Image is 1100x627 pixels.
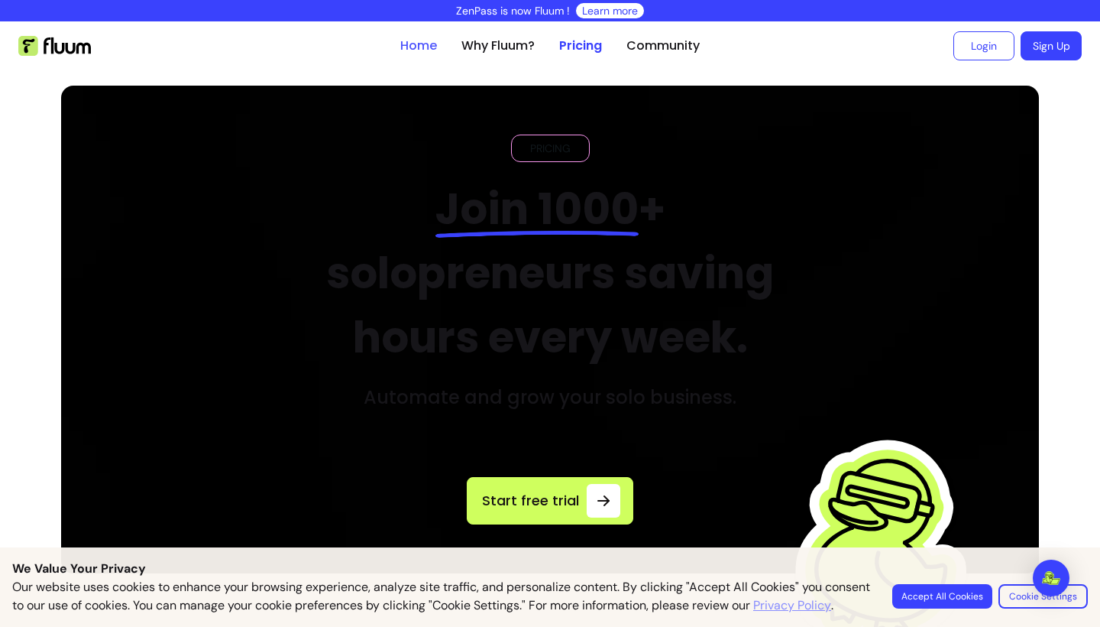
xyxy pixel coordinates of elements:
span: Start free trial [480,490,581,512]
a: Learn more [582,3,638,18]
a: Why Fluum? [461,37,535,55]
a: Privacy Policy [753,596,831,615]
a: Login [953,31,1014,60]
button: Cookie Settings [998,584,1088,609]
button: Accept All Cookies [892,584,992,609]
a: Home [400,37,437,55]
a: Pricing [559,37,602,55]
a: Community [626,37,700,55]
span: PRICING [524,141,577,156]
p: We Value Your Privacy [12,560,1088,578]
span: Join 1000 [435,179,639,239]
img: Fluum Logo [18,36,91,56]
a: Sign Up [1021,31,1082,60]
p: ZenPass is now Fluum ! [456,3,570,18]
p: Our website uses cookies to enhance your browsing experience, analyze site traffic, and personali... [12,578,874,615]
a: Start free trial [467,477,633,525]
h2: + solopreneurs saving hours every week. [292,177,809,370]
div: Open Intercom Messenger [1033,560,1069,596]
h3: Automate and grow your solo business. [364,385,736,410]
